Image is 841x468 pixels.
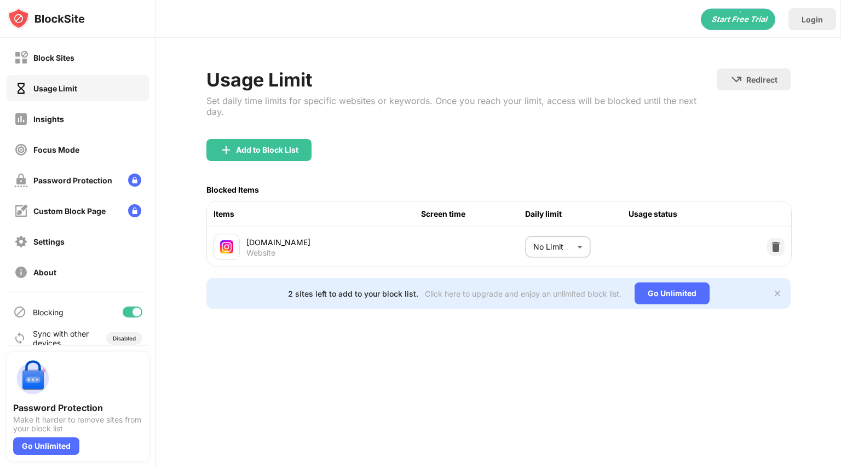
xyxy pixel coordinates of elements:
[206,185,259,194] div: Blocked Items
[33,84,77,93] div: Usage Limit
[13,305,26,319] img: blocking-icon.svg
[128,174,141,187] img: lock-menu.svg
[14,51,28,65] img: block-off.svg
[773,289,782,298] img: x-button.svg
[533,241,573,253] p: No Limit
[236,146,298,154] div: Add to Block List
[33,176,112,185] div: Password Protection
[14,143,28,157] img: focus-off.svg
[246,236,421,248] div: [DOMAIN_NAME]
[33,268,56,277] div: About
[214,208,421,220] div: Items
[635,282,710,304] div: Go Unlimited
[13,402,142,413] div: Password Protection
[33,308,64,317] div: Blocking
[33,53,74,62] div: Block Sites
[14,265,28,279] img: about-off.svg
[14,204,28,218] img: customize-block-page-off.svg
[33,145,79,154] div: Focus Mode
[701,8,775,30] div: animation
[13,332,26,345] img: sync-icon.svg
[8,8,85,30] img: logo-blocksite.svg
[113,335,136,342] div: Disabled
[13,437,79,455] div: Go Unlimited
[629,208,733,220] div: Usage status
[525,208,629,220] div: Daily limit
[33,329,89,348] div: Sync with other devices
[13,359,53,398] img: push-password-protection.svg
[746,75,777,84] div: Redirect
[14,82,28,95] img: time-usage-on.svg
[14,174,28,187] img: password-protection-off.svg
[220,240,233,253] img: favicons
[246,248,275,258] div: Website
[14,235,28,249] img: settings-off.svg
[802,15,823,24] div: Login
[33,206,106,216] div: Custom Block Page
[14,112,28,126] img: insights-off.svg
[288,289,418,298] div: 2 sites left to add to your block list.
[33,237,65,246] div: Settings
[13,415,142,433] div: Make it harder to remove sites from your block list
[128,204,141,217] img: lock-menu.svg
[421,208,525,220] div: Screen time
[206,68,717,91] div: Usage Limit
[206,95,717,117] div: Set daily time limits for specific websites or keywords. Once you reach your limit, access will b...
[425,289,621,298] div: Click here to upgrade and enjoy an unlimited block list.
[33,114,64,124] div: Insights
